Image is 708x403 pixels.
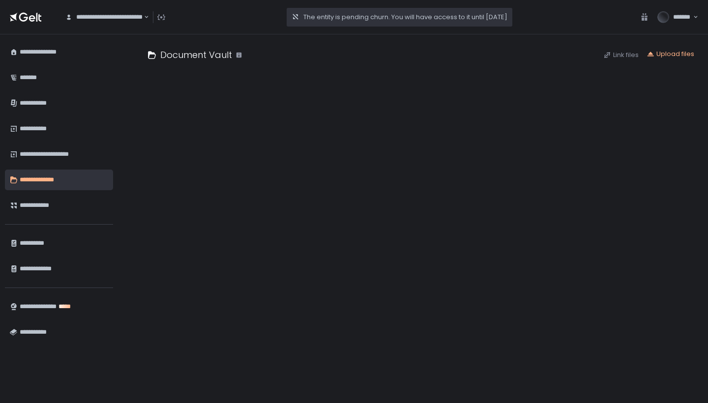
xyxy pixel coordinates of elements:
[647,50,694,58] button: Upload files
[59,7,149,28] div: Search for option
[160,48,232,61] h1: Document Vault
[303,13,507,22] span: The entity is pending churn. You will have access to it until [DATE]
[603,51,639,59] button: Link files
